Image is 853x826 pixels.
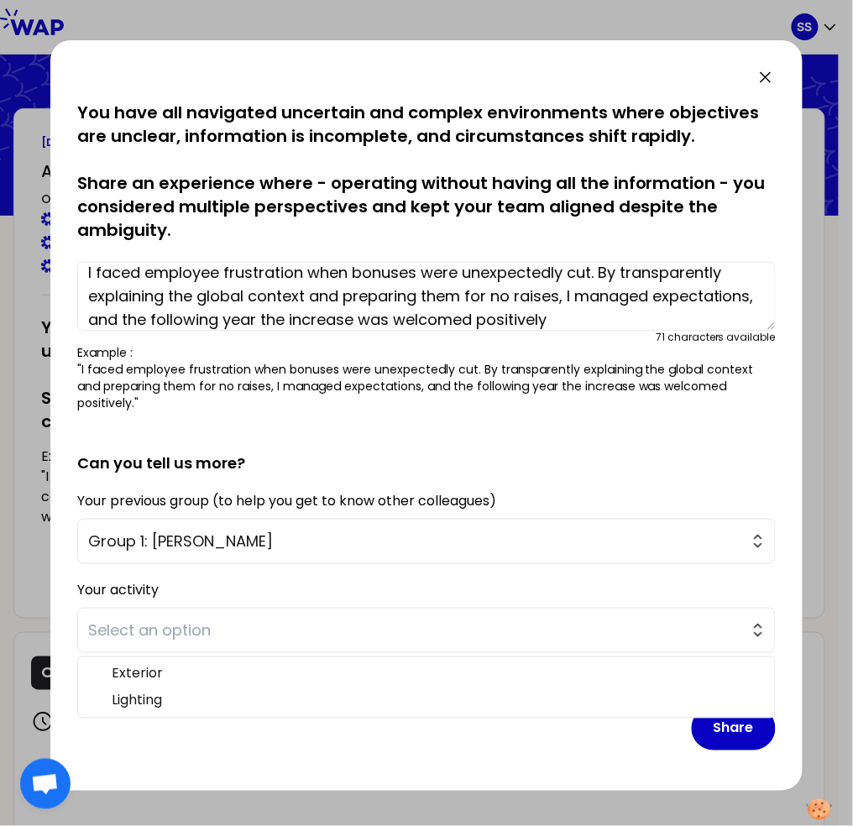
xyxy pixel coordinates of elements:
[112,691,761,711] span: Lighting
[77,344,776,411] p: Example : "I faced employee frustration when bonuses were unexpectedly cut. By transparently expl...
[77,101,776,242] p: You have all navigated uncertain and complex environments where objectives are unclear, informati...
[77,580,159,599] label: Your activity
[88,619,741,642] span: Select an option
[88,530,741,553] span: Group 1: [PERSON_NAME]
[77,262,776,331] textarea: I faced employee frustration when bonuses were unexpectedly cut. By transparently explaining the ...
[656,331,776,344] div: 71 characters available
[77,519,776,564] button: Group 1: [PERSON_NAME]
[20,759,71,809] div: Ouvrir le chat
[692,707,776,750] button: Share
[77,425,776,475] h2: Can you tell us more?
[77,656,776,719] ul: Select an option
[77,491,496,510] label: Your previous group (to help you get to know other colleagues)
[77,608,776,653] button: Select an option
[112,664,761,684] span: Exterior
